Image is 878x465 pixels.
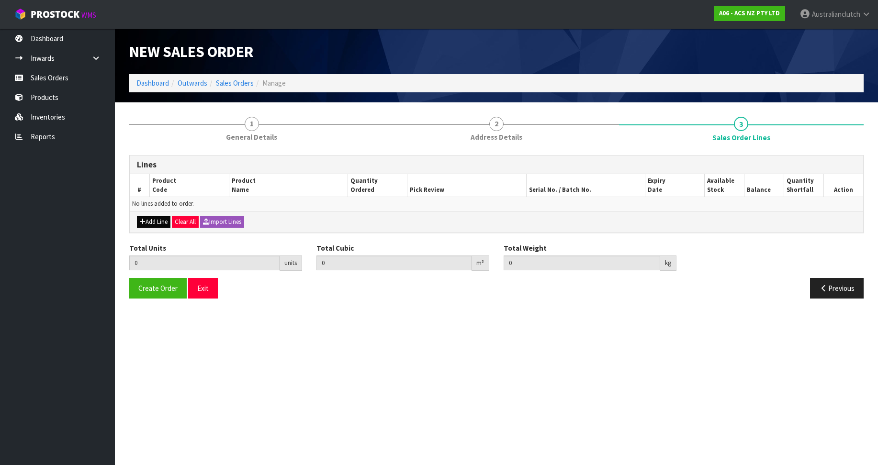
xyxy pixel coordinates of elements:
[660,255,676,271] div: kg
[504,255,660,270] input: Total Weight
[472,255,489,271] div: m³
[348,174,407,197] th: Quantity Ordered
[149,174,229,197] th: Product Code
[129,255,280,270] input: Total Units
[526,174,645,197] th: Serial No. / Batch No.
[280,255,302,271] div: units
[504,243,547,253] label: Total Weight
[226,132,277,142] span: General Details
[200,216,244,228] button: Import Lines
[178,78,207,88] a: Outwards
[471,132,522,142] span: Address Details
[129,278,187,299] button: Create Order
[812,10,860,19] span: Australianclutch
[645,174,705,197] th: Expiry Date
[129,42,253,61] span: New Sales Order
[810,278,864,299] button: Previous
[216,78,254,88] a: Sales Orders
[719,9,780,17] strong: A06 - ACS NZ PTY LTD
[137,216,170,228] button: Add Line
[81,11,96,20] small: WMS
[229,174,348,197] th: Product Name
[407,174,526,197] th: Pick Review
[130,197,863,211] td: No lines added to order.
[744,174,784,197] th: Balance
[138,284,178,293] span: Create Order
[734,117,748,131] span: 3
[130,174,149,197] th: #
[784,174,823,197] th: Quantity Shortfall
[262,78,286,88] span: Manage
[316,243,354,253] label: Total Cubic
[316,255,472,270] input: Total Cubic
[136,78,169,88] a: Dashboard
[129,148,864,306] span: Sales Order Lines
[188,278,218,299] button: Exit
[129,243,166,253] label: Total Units
[705,174,744,197] th: Available Stock
[172,216,199,228] button: Clear All
[245,117,259,131] span: 1
[823,174,863,197] th: Action
[14,8,26,20] img: cube-alt.png
[489,117,504,131] span: 2
[137,160,856,169] h3: Lines
[712,133,770,143] span: Sales Order Lines
[31,8,79,21] span: ProStock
